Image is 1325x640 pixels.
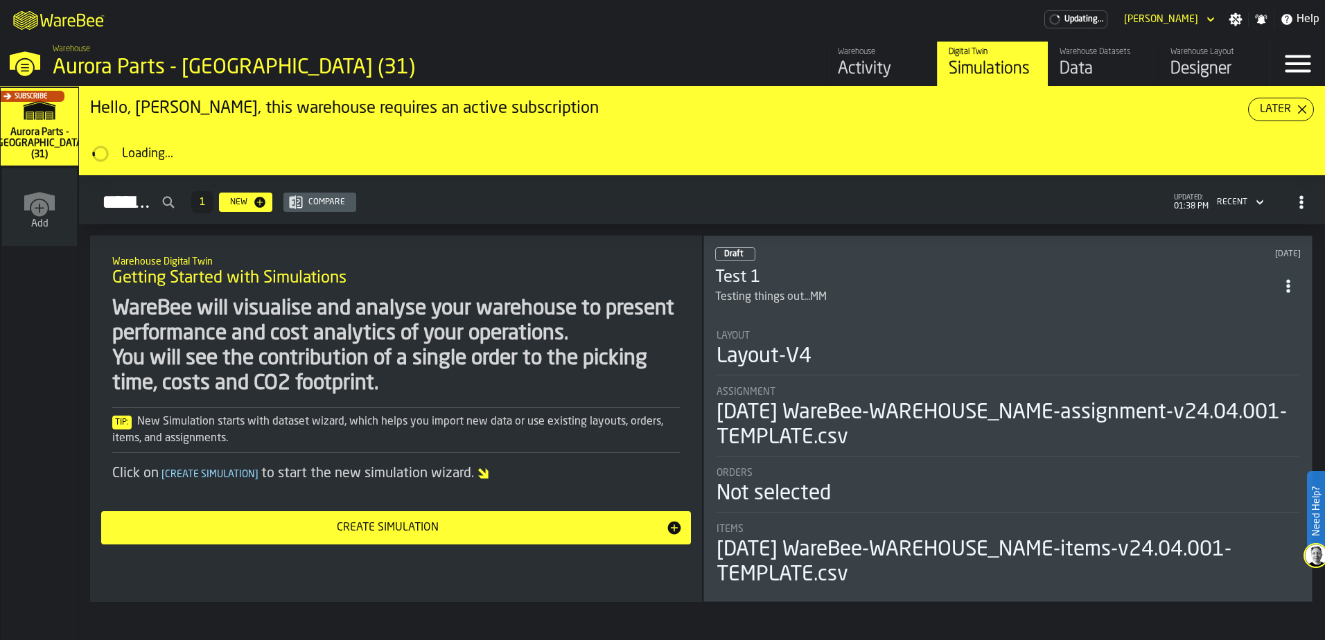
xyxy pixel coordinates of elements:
[1308,472,1324,550] label: Need Help?
[112,254,680,267] h2: Sub Title
[101,511,691,544] button: button-Create Simulation
[112,464,680,483] div: Click on to start the new simulation wizard.
[79,87,1325,175] div: ItemListCard-
[838,58,926,80] div: Activity
[53,44,90,54] span: Warehouse
[717,400,1299,450] div: [DATE] WareBee-WAREHOUSE_NAME-assignment-v24.04.001-TEMPLATE.csv
[225,197,253,207] div: New
[1254,101,1297,118] div: Later
[53,55,427,80] div: Aurora Parts - [GEOGRAPHIC_DATA] (31)
[717,344,811,369] div: Layout-V4
[303,197,351,207] div: Compare
[717,330,1299,375] div: stat-Layout
[161,470,165,479] span: [
[717,468,1299,479] div: Title
[937,42,1048,86] a: link-to-/wh/i/aa2e4adb-2cd5-4688-aa4a-ec82bcf75d46/simulations
[31,218,49,229] span: Add
[717,524,1299,535] div: Title
[1030,249,1301,259] div: Updated: 8/7/2025, 11:32:43 PM Created: 8/7/2025, 8:23:48 PM
[1,88,78,168] a: link-to-/wh/i/aa2e4adb-2cd5-4688-aa4a-ec82bcf75d46/simulations
[1048,42,1159,86] a: link-to-/wh/i/aa2e4adb-2cd5-4688-aa4a-ec82bcf75d46/data
[101,247,691,296] div: title-Getting Started with Simulations
[715,247,755,261] div: status-0 2
[1170,58,1258,80] div: Designer
[2,168,77,249] a: link-to-/wh/new
[1211,194,1267,211] div: DropdownMenuValue-4
[715,289,1276,305] div: Testing things out...MM
[112,414,680,447] div: New Simulation starts with dataset wizard, which helps you import new data or use existing layout...
[1223,12,1248,26] label: button-toggle-Settings
[838,47,926,57] div: Warehouse
[200,197,205,207] span: 1
[1248,98,1314,121] button: button-Later
[717,386,775,398] span: Assignment
[715,289,827,305] div: Testing things out...MM
[79,175,1325,224] h2: button-Simulations
[1044,10,1107,28] div: Menu Subscription
[724,250,744,258] span: Draft
[90,98,1248,120] div: Hello, [PERSON_NAME], this warehouse requires an active subscription
[1174,194,1209,202] span: updated:
[1174,202,1209,211] span: 01:38 PM
[1170,47,1258,57] div: Warehouse Layout
[1217,197,1247,207] div: DropdownMenuValue-4
[717,481,831,506] div: Not selected
[826,42,937,86] a: link-to-/wh/i/aa2e4adb-2cd5-4688-aa4a-ec82bcf75d46/feed/
[717,330,1299,341] div: Title
[715,317,1301,590] section: card-SimulationDashboardCard-draft
[703,235,1313,602] div: ItemListCard-DashboardItemContainer
[1274,11,1325,28] label: button-toggle-Help
[283,193,356,212] button: button-Compare
[949,58,1037,80] div: Simulations
[717,386,1299,398] div: Title
[1060,47,1148,57] div: Warehouse Datasets
[1297,11,1319,28] span: Help
[715,267,1276,289] h3: Test 1
[717,468,1299,513] div: stat-Orders
[717,330,750,341] span: Layout
[717,524,744,535] span: Items
[109,519,666,536] div: Create Simulation
[159,470,261,479] span: Create Simulation
[1249,12,1274,26] label: button-toggle-Notifications
[1124,14,1198,25] div: DropdownMenuValue-Bob Lueken Lueken
[15,93,47,100] span: Subscribe
[219,193,272,212] button: button-New
[1060,58,1148,80] div: Data
[122,146,1314,161] div: Loading...
[255,470,258,479] span: ]
[717,524,1299,587] div: stat-Items
[717,537,1299,587] div: [DATE] WareBee-WAREHOUSE_NAME-items-v24.04.001-TEMPLATE.csv
[717,468,753,479] span: Orders
[717,386,1299,456] div: stat-Assignment
[1064,15,1104,24] span: Updating...
[949,47,1037,57] div: Digital Twin
[1159,42,1270,86] a: link-to-/wh/i/aa2e4adb-2cd5-4688-aa4a-ec82bcf75d46/designer
[1044,10,1107,28] a: link-to-/wh/i/aa2e4adb-2cd5-4688-aa4a-ec82bcf75d46/pricing/
[1270,42,1325,86] label: button-toggle-Menu
[90,235,702,602] div: ItemListCard-
[112,416,132,429] span: Tip:
[1118,11,1218,28] div: DropdownMenuValue-Bob Lueken Lueken
[186,191,219,213] div: ButtonLoadMore-Load More-Prev-First-Last
[112,267,346,290] span: Getting Started with Simulations
[112,296,680,396] div: WareBee will visualise and analyse your warehouse to present performance and cost analytics of yo...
